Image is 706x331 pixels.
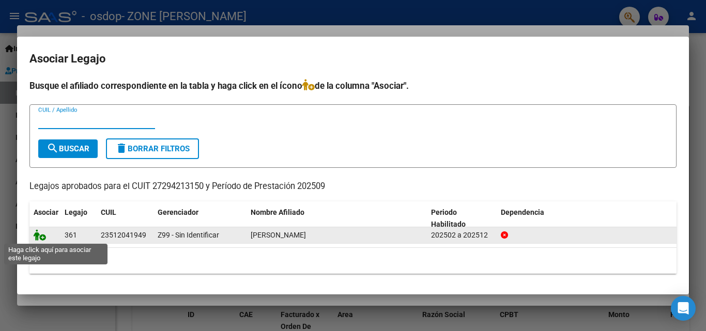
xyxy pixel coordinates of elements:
span: Periodo Habilitado [431,208,466,228]
span: Legajo [65,208,87,216]
div: 23512041949 [101,229,146,241]
datatable-header-cell: Asociar [29,201,60,235]
h2: Asociar Legajo [29,49,677,69]
span: CUIL [101,208,116,216]
button: Borrar Filtros [106,138,199,159]
h4: Busque el afiliado correspondiente en la tabla y haga click en el ícono de la columna "Asociar". [29,79,677,92]
datatable-header-cell: CUIL [97,201,154,235]
span: VICENTIN LUIS ALBERTO [251,231,306,239]
datatable-header-cell: Gerenciador [154,201,247,235]
div: 202502 a 202512 [431,229,493,241]
div: Open Intercom Messenger [671,296,696,321]
span: Nombre Afiliado [251,208,304,216]
datatable-header-cell: Legajo [60,201,97,235]
button: Buscar [38,139,98,158]
span: 361 [65,231,77,239]
span: Gerenciador [158,208,198,216]
span: Z99 - Sin Identificar [158,231,219,239]
span: Dependencia [501,208,544,216]
mat-icon: delete [115,142,128,154]
p: Legajos aprobados para el CUIT 27294213150 y Período de Prestación 202509 [29,180,677,193]
mat-icon: search [47,142,59,154]
div: 1 registros [29,248,677,274]
span: Asociar [34,208,58,216]
datatable-header-cell: Nombre Afiliado [247,201,427,235]
datatable-header-cell: Dependencia [497,201,677,235]
span: Borrar Filtros [115,144,190,153]
datatable-header-cell: Periodo Habilitado [427,201,497,235]
span: Buscar [47,144,89,153]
